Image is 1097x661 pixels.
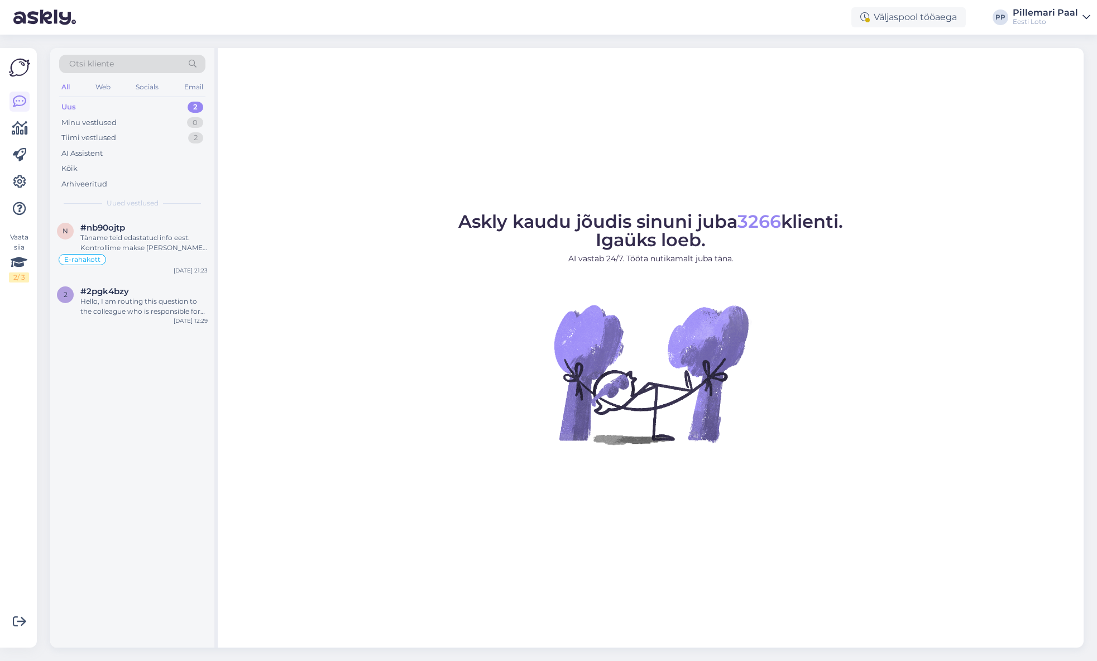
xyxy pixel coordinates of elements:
[851,7,966,27] div: Väljaspool tööaega
[61,179,107,190] div: Arhiveeritud
[69,58,114,70] span: Otsi kliente
[188,132,203,143] div: 2
[80,296,208,317] div: Hello, I am routing this question to the colleague who is responsible for this topic. The reply m...
[550,274,751,475] img: No Chat active
[187,117,203,128] div: 0
[174,317,208,325] div: [DATE] 12:29
[61,148,103,159] div: AI Assistent
[737,210,781,232] span: 3266
[63,227,68,235] span: n
[61,163,78,174] div: Kõik
[9,272,29,282] div: 2 / 3
[458,253,843,265] p: AI vastab 24/7. Tööta nutikamalt juba täna.
[64,290,68,299] span: 2
[61,132,116,143] div: Tiimi vestlused
[9,57,30,78] img: Askly Logo
[174,266,208,275] div: [DATE] 21:23
[64,256,100,263] span: E-rahakott
[93,80,113,94] div: Web
[458,210,843,251] span: Askly kaudu jõudis sinuni juba klienti. Igaüks loeb.
[61,102,76,113] div: Uus
[80,286,129,296] span: #2pgk4bzy
[1013,17,1078,26] div: Eesti Loto
[80,233,208,253] div: Täname teid edastatud info eest. Kontrollime makse [PERSON_NAME] suuname selle Teie e-rahakotti.
[188,102,203,113] div: 2
[1013,8,1078,17] div: Pillemari Paal
[182,80,205,94] div: Email
[80,223,125,233] span: #nb90ojtp
[61,117,117,128] div: Minu vestlused
[107,198,159,208] span: Uued vestlused
[993,9,1008,25] div: PP
[1013,8,1090,26] a: Pillemari PaalEesti Loto
[9,232,29,282] div: Vaata siia
[59,80,72,94] div: All
[133,80,161,94] div: Socials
